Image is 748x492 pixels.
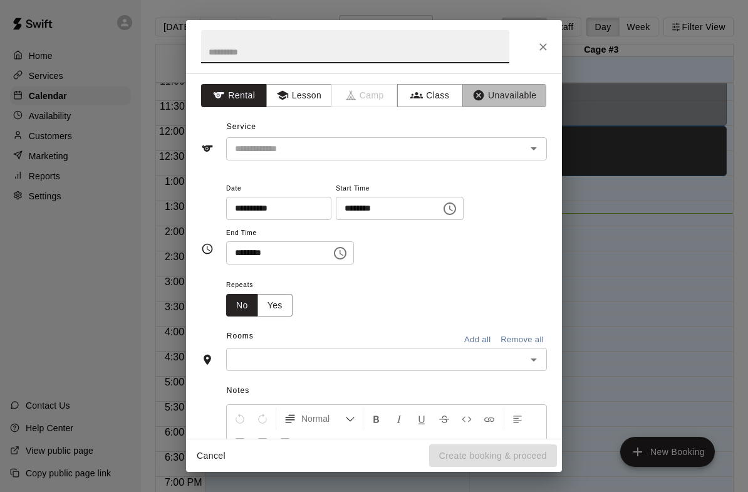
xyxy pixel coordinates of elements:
button: No [226,294,258,317]
button: Choose time, selected time is 1:00 PM [437,196,462,221]
button: Formatting Options [279,407,360,430]
span: Service [227,122,256,131]
svg: Rooms [201,353,214,366]
span: Date [226,181,331,197]
button: Format Italics [388,407,410,430]
svg: Service [201,142,214,155]
button: Insert Code [456,407,477,430]
button: Format Strikethrough [434,407,455,430]
span: Rooms [227,332,254,340]
button: Choose time, selected time is 1:30 PM [328,241,353,266]
span: Camps can only be created in the Services page [332,84,398,107]
button: Format Underline [411,407,432,430]
span: End Time [226,225,354,242]
button: Right Align [252,430,273,453]
div: outlined button group [226,294,293,317]
button: Insert Link [479,407,500,430]
button: Class [397,84,463,107]
button: Redo [252,407,273,430]
button: Left Align [507,407,528,430]
button: Unavailable [462,84,546,107]
button: Format Bold [366,407,387,430]
span: Notes [227,381,547,401]
button: Cancel [191,444,231,468]
svg: Timing [201,243,214,255]
button: Add all [457,330,497,350]
button: Open [525,140,543,157]
button: Lesson [266,84,332,107]
span: Start Time [336,181,464,197]
input: Choose date, selected date is Oct 11, 2025 [226,197,323,220]
button: Yes [257,294,293,317]
button: Justify Align [274,430,296,453]
span: Repeats [226,277,303,294]
span: Normal [301,412,345,425]
button: Center Align [229,430,251,453]
button: Undo [229,407,251,430]
button: Open [525,351,543,369]
button: Close [532,36,554,58]
button: Remove all [497,330,547,350]
button: Rental [201,84,267,107]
